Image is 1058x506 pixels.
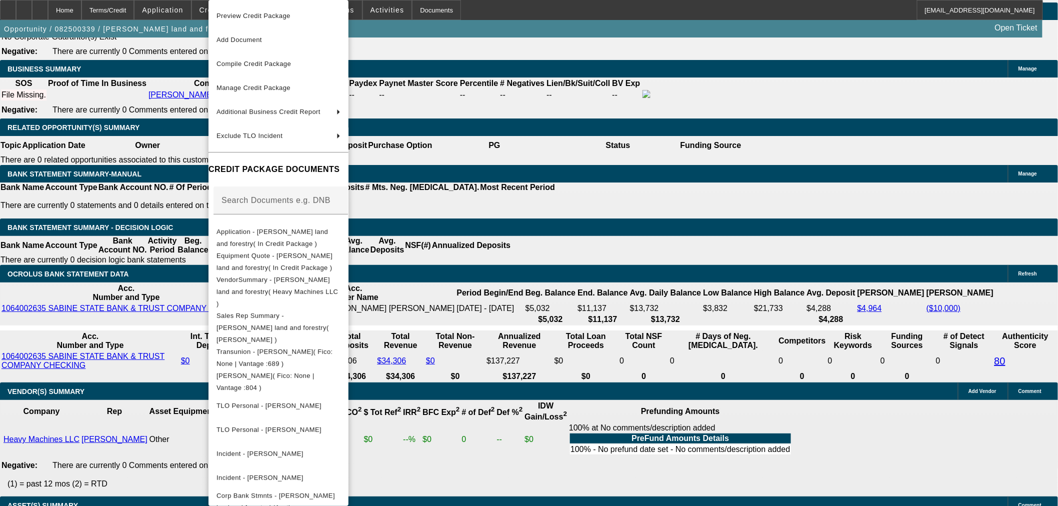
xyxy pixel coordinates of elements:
[216,12,290,19] span: Preview Credit Package
[208,226,348,250] button: Application - Harper land and forestry( In Credit Package )
[208,274,348,310] button: VendorSummary - Harper land and forestry( Heavy Machines LLC )
[221,196,330,204] mat-label: Search Documents e.g. DNB
[216,348,333,367] span: Transunion - [PERSON_NAME]( Fico: None | Vantage :689 )
[208,370,348,394] button: Transunion - Harper, Jennifer( Fico: None | Vantage :804 )
[208,442,348,466] button: Incident - Harper, Zachary
[216,108,320,115] span: Additional Business Credit Report
[216,312,329,343] span: Sales Rep Summary - [PERSON_NAME] land and forestry( [PERSON_NAME] )
[208,418,348,442] button: TLO Personal - Harper, Jennifer
[216,474,303,481] span: Incident - [PERSON_NAME]
[216,426,321,433] span: TLO Personal - [PERSON_NAME]
[216,372,314,391] span: [PERSON_NAME]( Fico: None | Vantage :804 )
[216,402,321,409] span: TLO Personal - [PERSON_NAME]
[216,450,303,457] span: Incident - [PERSON_NAME]
[216,132,282,139] span: Exclude TLO Incident
[208,163,348,175] h4: CREDIT PACKAGE DOCUMENTS
[216,276,338,307] span: VendorSummary - [PERSON_NAME] land and forestry( Heavy Machines LLC )
[208,346,348,370] button: Transunion - Harper, Zachary( Fico: None | Vantage :689 )
[208,394,348,418] button: TLO Personal - Harper, Zachary
[216,228,328,247] span: Application - [PERSON_NAME] land and forestry( In Credit Package )
[208,250,348,274] button: Equipment Quote - Harper land and forestry( In Credit Package )
[216,252,332,271] span: Equipment Quote - [PERSON_NAME] land and forestry( In Credit Package )
[208,466,348,490] button: Incident - Harper, Jennifer
[216,36,262,43] span: Add Document
[216,84,290,91] span: Manage Credit Package
[208,310,348,346] button: Sales Rep Summary - Harper land and forestry( Martell, Heath )
[216,60,291,67] span: Compile Credit Package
